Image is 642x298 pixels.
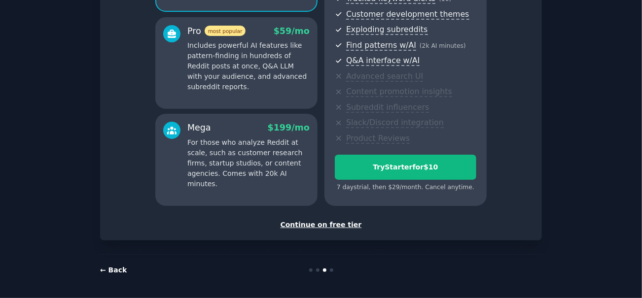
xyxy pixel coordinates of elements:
[346,118,444,128] span: Slack/Discord integration
[335,183,476,192] div: 7 days trial, then $ 29 /month . Cancel anytime.
[346,9,469,20] span: Customer development themes
[346,40,416,51] span: Find patterns w/AI
[205,26,246,36] span: most popular
[187,137,310,189] p: For those who analyze Reddit at scale, such as customer research firms, startup studios, or conte...
[187,122,211,134] div: Mega
[100,266,127,274] a: ← Back
[187,40,310,92] p: Includes powerful AI features like pattern-finding in hundreds of Reddit posts at once, Q&A LLM w...
[346,87,452,97] span: Content promotion insights
[346,133,410,144] span: Product Reviews
[187,25,246,37] div: Pro
[110,220,532,230] div: Continue on free tier
[346,102,429,113] span: Subreddit influencers
[420,42,466,49] span: ( 2k AI minutes )
[346,56,420,66] span: Q&A interface w/AI
[346,25,428,35] span: Exploding subreddits
[335,155,476,180] button: TryStarterfor$10
[346,71,423,82] span: Advanced search UI
[274,26,310,36] span: $ 59 /mo
[268,123,310,132] span: $ 199 /mo
[335,162,476,172] div: Try Starter for $10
